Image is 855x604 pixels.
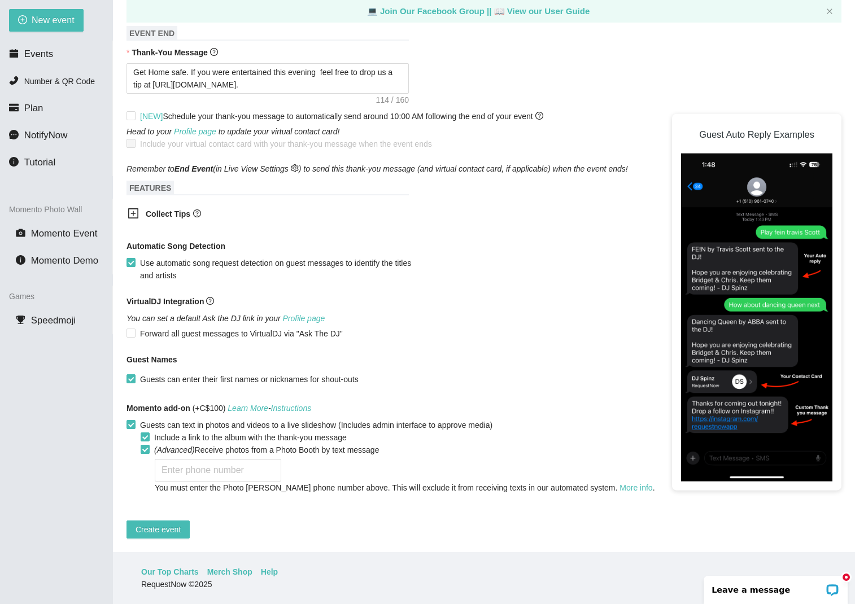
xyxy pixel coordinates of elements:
[155,483,655,492] span: You must enter the Photo [PERSON_NAME] phone number above. This will exclude it from receiving te...
[283,314,325,323] a: Profile page
[119,201,401,229] div: Collect Tipsquestion-circle
[126,520,190,539] button: Create event
[207,566,252,578] a: Merch Shop
[136,257,425,282] span: Use automatic song request detection on guest messages to identify the titles and artists
[367,6,494,16] a: laptop Join Our Facebook Group ||
[206,297,214,305] span: question-circle
[193,209,201,217] span: question-circle
[9,130,19,139] span: message
[136,523,181,536] span: Create event
[126,402,311,414] span: (+C$100)
[24,77,95,86] span: Number & QR Code
[31,315,76,326] span: Speedmoji
[126,63,409,94] textarea: Get Home safe. If you were entertained this evening feel free to drop us a tip at [URL][DOMAIN_NA...
[128,208,139,219] span: plus-square
[132,48,207,57] b: Thank-You Message
[681,153,832,481] img: DJ Request Instructions
[126,127,339,136] i: Head to your to update your virtual contact card!
[24,103,43,113] span: Plan
[367,6,378,16] span: laptop
[9,76,19,85] span: phone
[9,157,19,167] span: info-circle
[126,26,177,41] span: EVENT END
[140,112,543,121] span: Schedule your thank-you message to automatically send around 10:00 AM following the end of your e...
[136,327,347,340] span: Forward all guest messages to VirtualDJ via "Ask The DJ"
[126,164,628,173] i: Remember to (in Live View Settings ) to send this thank-you message (and virtual contact card, if...
[16,255,25,265] span: info-circle
[261,566,278,578] a: Help
[126,355,177,364] b: Guest Names
[826,8,833,15] button: close
[271,404,312,413] a: Instructions
[136,419,497,431] span: Guests can text in photos and videos to a live slideshow (Includes admin interface to approve media)
[228,404,268,413] a: Learn More
[146,209,190,218] b: Collect Tips
[174,127,216,136] a: Profile page
[126,314,325,323] i: You can set a default Ask the DJ link in your
[9,49,19,58] span: calendar
[155,459,281,482] input: Enter phone number
[24,49,53,59] span: Events
[136,373,363,386] span: Guests can enter their first names or nicknames for shout-outs
[141,578,824,590] div: RequestNow © 2025
[494,6,590,16] a: laptop View our User Guide
[140,112,163,121] span: [NEW]
[9,9,84,32] button: plus-circleNew event
[154,445,195,454] i: (Advanced)
[141,566,199,578] a: Our Top Charts
[175,164,213,173] b: End Event
[535,112,543,120] span: question-circle
[150,444,383,456] span: Receive photos from a Photo Booth by text message
[16,228,25,238] span: camera
[228,404,311,413] i: -
[140,139,432,148] span: Include your virtual contact card with your thank-you message when the event ends
[31,255,98,266] span: Momento Demo
[126,404,190,413] b: Momento add-on
[291,164,299,172] span: setting
[126,181,174,195] span: FEATURES
[126,240,225,252] b: Automatic Song Detection
[620,483,652,492] a: More info
[9,103,19,112] span: credit-card
[24,157,55,168] span: Tutorial
[210,48,218,56] span: question-circle
[18,15,27,26] span: plus-circle
[494,6,505,16] span: laptop
[696,568,855,604] iframe: LiveChat chat widget
[150,431,351,444] span: Include a link to the album with the thank-you message
[16,315,25,325] span: trophy
[24,130,67,141] span: NotifyNow
[32,13,75,27] span: New event
[126,297,204,306] b: VirtualDJ Integration
[681,123,832,147] h3: Guest Auto Reply Examples
[31,228,98,239] span: Momento Event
